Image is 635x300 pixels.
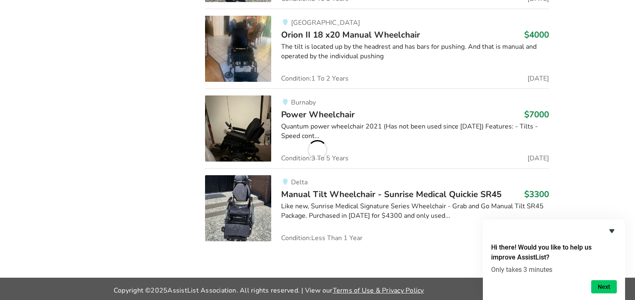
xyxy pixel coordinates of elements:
[524,189,549,200] h3: $3300
[591,280,617,293] button: Next question
[291,18,360,27] span: [GEOGRAPHIC_DATA]
[524,109,549,120] h3: $7000
[281,122,549,141] div: Quantum power wheelchair 2021 (Has not been used since [DATE]) Features: - Tilts - Speed cont...
[281,235,363,241] span: Condition: Less Than 1 Year
[491,226,617,293] div: Hi there! Would you like to help us improve AssistList?
[205,9,549,88] a: mobility-orion ii 18 x20 manual wheelchair[GEOGRAPHIC_DATA]Orion II 18 x20 Manual Wheelchair$4000...
[281,42,549,61] div: The tilt is located up by the headrest and has bars for pushing. And that is manual and operated ...
[291,98,316,107] span: Burnaby
[205,168,549,241] a: mobility-manual tilt wheelchair - sunrise medical quickie sr45DeltaManual Tilt Wheelchair - Sunri...
[528,75,549,82] span: [DATE]
[205,95,271,162] img: mobility-power wheelchair
[205,16,271,82] img: mobility-orion ii 18 x20 manual wheelchair
[528,155,549,162] span: [DATE]
[333,286,424,295] a: Terms of Use & Privacy Policy
[491,266,617,274] p: Only takes 3 minutes
[524,29,549,40] h3: $4000
[281,188,501,200] span: Manual Tilt Wheelchair - Sunrise Medical Quickie SR45
[281,75,349,82] span: Condition: 1 To 2 Years
[607,226,617,236] button: Hide survey
[205,175,271,241] img: mobility-manual tilt wheelchair - sunrise medical quickie sr45
[291,178,308,187] span: Delta
[205,88,549,168] a: mobility-power wheelchair BurnabyPower Wheelchair$7000Quantum power wheelchair 2021 (Has not been...
[491,243,617,262] h2: Hi there! Would you like to help us improve AssistList?
[281,109,355,120] span: Power Wheelchair
[281,155,349,162] span: Condition: 3 To 5 Years
[281,202,549,221] div: Like new, Sunrise Medical Signature Series Wheelchair - Grab and Go Manual Tilt SR45 Package. Pur...
[281,29,420,40] span: Orion II 18 x20 Manual Wheelchair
